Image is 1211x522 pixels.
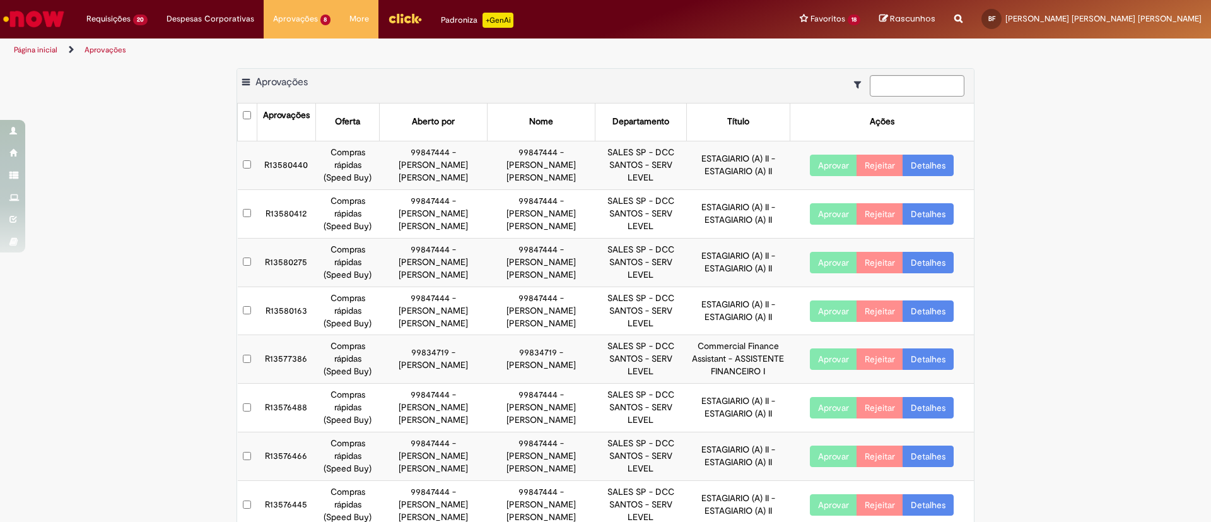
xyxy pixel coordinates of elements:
[335,116,360,128] div: Oferta
[316,335,380,384] td: Compras rápidas (Speed Buy)
[595,141,687,189] td: SALES SP - DCC SANTOS - SERV LEVEL
[487,189,595,238] td: 99847444 - [PERSON_NAME] [PERSON_NAME]
[857,203,903,225] button: Rejeitar
[487,238,595,287] td: 99847444 - [PERSON_NAME] [PERSON_NAME]
[487,287,595,335] td: 99847444 - [PERSON_NAME] [PERSON_NAME]
[857,300,903,322] button: Rejeitar
[595,287,687,335] td: SALES SP - DCC SANTOS - SERV LEVEL
[379,432,487,481] td: 99847444 - [PERSON_NAME] [PERSON_NAME]
[349,13,369,25] span: More
[879,13,935,25] a: Rascunhos
[890,13,935,25] span: Rascunhos
[9,39,798,62] ul: Trilhas de página
[320,15,331,25] span: 8
[273,13,318,25] span: Aprovações
[86,13,131,25] span: Requisições
[595,335,687,384] td: SALES SP - DCC SANTOS - SERV LEVEL
[487,432,595,481] td: 99847444 - [PERSON_NAME] [PERSON_NAME]
[810,252,857,273] button: Aprovar
[1,6,66,32] img: ServiceNow
[810,300,857,322] button: Aprovar
[379,384,487,432] td: 99847444 - [PERSON_NAME] [PERSON_NAME]
[903,397,954,418] a: Detalhes
[810,155,857,176] button: Aprovar
[133,15,148,25] span: 20
[487,141,595,189] td: 99847444 - [PERSON_NAME] [PERSON_NAME]
[903,155,954,176] a: Detalhes
[257,384,315,432] td: R13576488
[595,384,687,432] td: SALES SP - DCC SANTOS - SERV LEVEL
[595,189,687,238] td: SALES SP - DCC SANTOS - SERV LEVEL
[529,116,553,128] div: Nome
[257,238,315,287] td: R13580275
[257,104,315,141] th: Aprovações
[687,384,790,432] td: ESTAGIARIO (A) II - ESTAGIARIO (A) II
[903,203,954,225] a: Detalhes
[379,189,487,238] td: 99847444 - [PERSON_NAME] [PERSON_NAME]
[857,252,903,273] button: Rejeitar
[388,9,422,28] img: click_logo_yellow_360x200.png
[857,397,903,418] button: Rejeitar
[854,80,867,89] i: Mostrar filtros para: Suas Solicitações
[14,45,57,55] a: Página inicial
[857,446,903,467] button: Rejeitar
[257,432,315,481] td: R13576466
[257,287,315,335] td: R13580163
[810,348,857,370] button: Aprovar
[810,203,857,225] button: Aprovar
[595,238,687,287] td: SALES SP - DCC SANTOS - SERV LEVEL
[316,384,380,432] td: Compras rápidas (Speed Buy)
[167,13,254,25] span: Despesas Corporativas
[857,155,903,176] button: Rejeitar
[687,287,790,335] td: ESTAGIARIO (A) II - ESTAGIARIO (A) II
[903,494,954,516] a: Detalhes
[379,141,487,189] td: 99847444 - [PERSON_NAME] [PERSON_NAME]
[316,189,380,238] td: Compras rápidas (Speed Buy)
[687,335,790,384] td: Commercial Finance Assistant - ASSISTENTE FINANCEIRO I
[848,15,860,25] span: 18
[810,494,857,516] button: Aprovar
[379,238,487,287] td: 99847444 - [PERSON_NAME] [PERSON_NAME]
[595,432,687,481] td: SALES SP - DCC SANTOS - SERV LEVEL
[870,116,894,128] div: Ações
[903,300,954,322] a: Detalhes
[612,116,669,128] div: Departamento
[687,189,790,238] td: ESTAGIARIO (A) II - ESTAGIARIO (A) II
[316,141,380,189] td: Compras rápidas (Speed Buy)
[412,116,455,128] div: Aberto por
[483,13,513,28] p: +GenAi
[487,335,595,384] td: 99834719 - [PERSON_NAME]
[727,116,749,128] div: Título
[903,348,954,370] a: Detalhes
[857,494,903,516] button: Rejeitar
[903,252,954,273] a: Detalhes
[441,13,513,28] div: Padroniza
[687,238,790,287] td: ESTAGIARIO (A) II - ESTAGIARIO (A) II
[257,141,315,189] td: R13580440
[988,15,995,23] span: BF
[810,397,857,418] button: Aprovar
[687,141,790,189] td: ESTAGIARIO (A) II - ESTAGIARIO (A) II
[316,287,380,335] td: Compras rápidas (Speed Buy)
[263,109,310,122] div: Aprovações
[903,446,954,467] a: Detalhes
[810,13,845,25] span: Favoritos
[379,335,487,384] td: 99834719 - [PERSON_NAME]
[257,335,315,384] td: R13577386
[85,45,126,55] a: Aprovações
[687,432,790,481] td: ESTAGIARIO (A) II - ESTAGIARIO (A) II
[857,348,903,370] button: Rejeitar
[379,287,487,335] td: 99847444 - [PERSON_NAME] [PERSON_NAME]
[316,238,380,287] td: Compras rápidas (Speed Buy)
[255,76,308,88] span: Aprovações
[1005,13,1202,24] span: [PERSON_NAME] [PERSON_NAME] [PERSON_NAME]
[257,189,315,238] td: R13580412
[316,432,380,481] td: Compras rápidas (Speed Buy)
[810,446,857,467] button: Aprovar
[487,384,595,432] td: 99847444 - [PERSON_NAME] [PERSON_NAME]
